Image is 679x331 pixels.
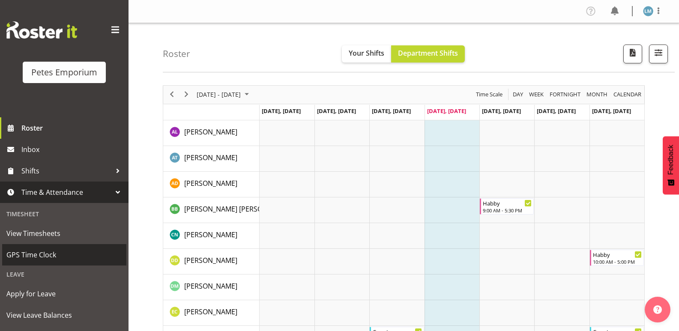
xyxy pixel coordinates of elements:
span: [DATE] - [DATE] [196,89,242,100]
button: Filter Shifts [649,45,668,63]
td: Emma Croft resource [163,300,260,326]
span: Shifts [21,164,111,177]
a: Apply for Leave [2,283,126,304]
span: [DATE], [DATE] [482,107,521,115]
button: Your Shifts [342,45,391,63]
button: Department Shifts [391,45,465,63]
span: View Timesheets [6,227,122,240]
span: Feedback [667,145,675,175]
a: [PERSON_NAME] [184,230,237,240]
div: Danielle Donselaar"s event - Habby Begin From Sunday, August 17, 2025 at 10:00:00 AM GMT+12:00 En... [590,250,644,266]
span: calendar [613,89,642,100]
td: Amelia Denz resource [163,172,260,197]
span: Your Shifts [349,48,384,58]
span: [DATE], [DATE] [592,107,631,115]
span: Fortnight [549,89,581,100]
img: help-xxl-2.png [653,305,662,314]
span: Day [512,89,524,100]
span: [DATE], [DATE] [262,107,301,115]
span: Roster [21,122,124,134]
button: Timeline Week [528,89,545,100]
img: Rosterit website logo [6,21,77,39]
button: Fortnight [548,89,582,100]
span: [PERSON_NAME] [184,153,237,162]
span: Week [528,89,544,100]
span: [PERSON_NAME] [184,256,237,265]
a: [PERSON_NAME] [PERSON_NAME] [184,204,292,214]
a: [PERSON_NAME] [184,307,237,317]
span: [PERSON_NAME] [184,179,237,188]
div: Leave [2,265,126,283]
span: [DATE], [DATE] [537,107,576,115]
button: August 2025 [195,89,253,100]
button: Next [181,89,192,100]
a: GPS Time Clock [2,244,126,265]
div: 10:00 AM - 5:00 PM [593,258,642,265]
img: lianne-morete5410.jpg [643,6,653,16]
div: Timesheet [2,205,126,223]
a: [PERSON_NAME] [184,281,237,291]
div: Habby [593,250,642,259]
a: View Leave Balances [2,304,126,326]
button: Feedback - Show survey [663,136,679,194]
td: David McAuley resource [163,274,260,300]
button: Timeline Day [511,89,525,100]
span: Month [586,89,608,100]
a: [PERSON_NAME] [184,178,237,188]
div: Beena Beena"s event - Habby Begin From Friday, August 15, 2025 at 9:00:00 AM GMT+12:00 Ends At Fr... [480,198,534,215]
span: [DATE], [DATE] [317,107,356,115]
td: Christine Neville resource [163,223,260,249]
td: Danielle Donselaar resource [163,249,260,274]
a: [PERSON_NAME] [184,255,237,265]
span: Time & Attendance [21,186,111,199]
td: Beena Beena resource [163,197,260,223]
div: August 11 - 17, 2025 [194,86,254,104]
span: Department Shifts [398,48,458,58]
span: [PERSON_NAME] [184,230,237,239]
button: Download a PDF of the roster according to the set date range. [623,45,642,63]
span: GPS Time Clock [6,248,122,261]
span: [DATE], [DATE] [427,107,466,115]
button: Previous [166,89,178,100]
span: Apply for Leave [6,287,122,300]
a: View Timesheets [2,223,126,244]
div: Petes Emporium [31,66,97,79]
td: Abigail Lane resource [163,120,260,146]
td: Alex-Micheal Taniwha resource [163,146,260,172]
span: Inbox [21,143,124,156]
span: Time Scale [475,89,503,100]
div: next period [179,86,194,104]
span: View Leave Balances [6,309,122,322]
span: [PERSON_NAME] [184,307,237,316]
button: Month [612,89,643,100]
button: Timeline Month [585,89,609,100]
div: Habby [483,199,532,207]
h4: Roster [163,49,190,59]
a: [PERSON_NAME] [184,127,237,137]
div: previous period [165,86,179,104]
a: [PERSON_NAME] [184,152,237,163]
span: [DATE], [DATE] [372,107,411,115]
button: Time Scale [475,89,504,100]
div: 9:00 AM - 5:30 PM [483,207,532,214]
